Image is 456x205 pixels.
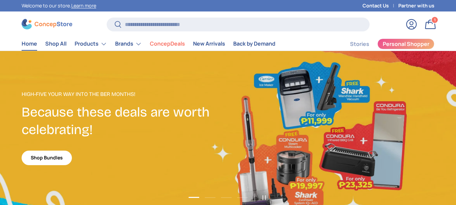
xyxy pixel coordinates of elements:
[334,37,434,51] nav: Secondary
[22,37,37,50] a: Home
[22,2,96,9] p: Welcome to our store.
[383,41,429,47] span: Personal Shopper
[71,37,111,51] summary: Products
[363,2,398,9] a: Contact Us
[75,37,107,51] a: Products
[115,37,142,51] a: Brands
[434,17,436,22] span: 1
[350,37,369,51] a: Stories
[193,37,225,50] a: New Arrivals
[22,90,228,98] p: High-Five Your Way Into the Ber Months!
[22,104,228,138] h2: Because these deals are worth celebrating!
[150,37,185,50] a: ConcepDeals
[22,151,72,165] a: Shop Bundles
[22,19,72,29] img: ConcepStore
[398,2,434,9] a: Partner with us
[45,37,66,50] a: Shop All
[377,39,434,49] a: Personal Shopper
[233,37,275,50] a: Back by Demand
[71,2,96,9] a: Learn more
[22,37,275,51] nav: Primary
[111,37,146,51] summary: Brands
